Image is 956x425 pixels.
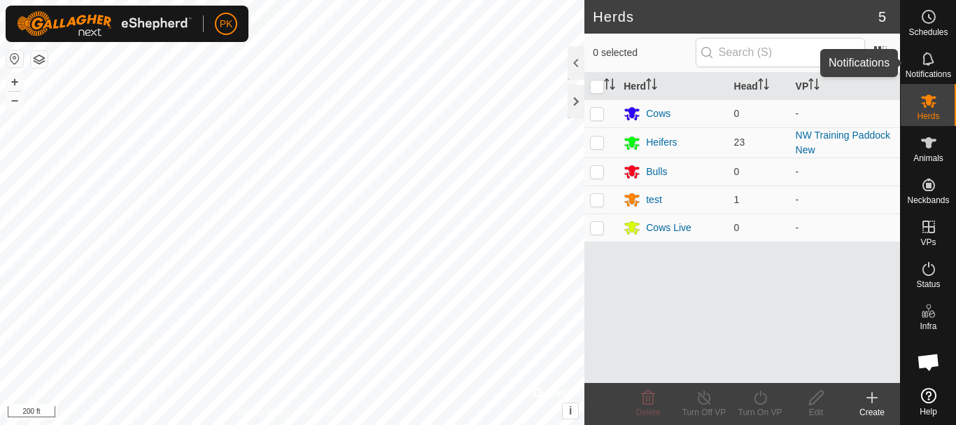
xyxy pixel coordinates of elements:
[237,407,290,419] a: Privacy Policy
[569,405,572,417] span: i
[901,382,956,421] a: Help
[808,81,820,92] p-sorticon: Activate to sort
[878,6,886,27] span: 5
[604,81,615,92] p-sorticon: Activate to sort
[636,407,661,417] span: Delete
[646,193,662,207] div: test
[593,8,878,25] h2: Herds
[729,73,790,100] th: Head
[306,407,347,419] a: Contact Us
[788,406,844,419] div: Edit
[734,194,740,205] span: 1
[732,406,788,419] div: Turn On VP
[734,108,740,119] span: 0
[790,158,900,186] td: -
[646,106,670,121] div: Cows
[908,28,948,36] span: Schedules
[790,214,900,242] td: -
[220,17,233,32] span: PK
[796,130,890,155] a: NW Training Paddock New
[920,238,936,246] span: VPs
[920,322,936,330] span: Infra
[907,196,949,204] span: Neckbands
[6,74,23,90] button: +
[734,222,740,233] span: 0
[676,406,732,419] div: Turn Off VP
[618,73,728,100] th: Herd
[790,186,900,214] td: -
[913,154,943,162] span: Animals
[646,221,691,235] div: Cows Live
[6,50,23,67] button: Reset Map
[734,166,740,177] span: 0
[920,407,937,416] span: Help
[906,70,951,78] span: Notifications
[917,112,939,120] span: Herds
[6,92,23,109] button: –
[758,81,769,92] p-sorticon: Activate to sort
[790,99,900,127] td: -
[593,46,695,60] span: 0 selected
[696,38,865,67] input: Search (S)
[31,51,48,68] button: Map Layers
[563,403,578,419] button: i
[646,135,677,150] div: Heifers
[844,406,900,419] div: Create
[646,165,667,179] div: Bulls
[646,81,657,92] p-sorticon: Activate to sort
[790,73,900,100] th: VP
[734,137,745,148] span: 23
[17,11,192,36] img: Gallagher Logo
[908,341,950,383] div: Open chat
[916,280,940,288] span: Status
